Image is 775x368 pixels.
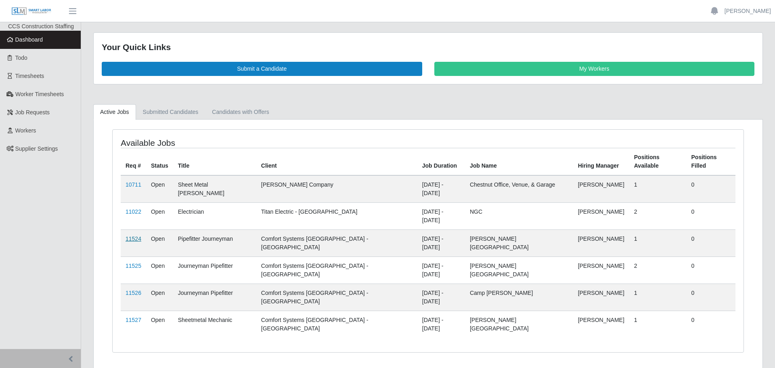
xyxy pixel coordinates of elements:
[434,62,755,76] a: My Workers
[465,257,573,284] td: [PERSON_NAME][GEOGRAPHIC_DATA]
[417,202,465,229] td: [DATE] - [DATE]
[173,311,256,338] td: Sheetmetal Mechanic
[15,145,58,152] span: Supplier Settings
[256,202,417,229] td: Titan Electric - [GEOGRAPHIC_DATA]
[136,104,205,120] a: Submitted Candidates
[417,175,465,203] td: [DATE] - [DATE]
[687,175,735,203] td: 0
[725,7,771,15] a: [PERSON_NAME]
[687,311,735,338] td: 0
[465,148,573,175] th: Job Name
[146,175,173,203] td: Open
[629,311,687,338] td: 1
[629,148,687,175] th: Positions Available
[687,284,735,311] td: 0
[573,311,629,338] td: [PERSON_NAME]
[465,284,573,311] td: Camp [PERSON_NAME]
[417,311,465,338] td: [DATE] - [DATE]
[146,202,173,229] td: Open
[15,55,27,61] span: Todo
[629,229,687,257] td: 1
[173,148,256,175] th: Title
[126,236,141,242] a: 11524
[205,104,276,120] a: Candidates with Offers
[465,202,573,229] td: NGC
[573,284,629,311] td: [PERSON_NAME]
[126,290,141,296] a: 11526
[126,181,141,188] a: 10711
[629,202,687,229] td: 2
[573,229,629,257] td: [PERSON_NAME]
[417,229,465,257] td: [DATE] - [DATE]
[146,148,173,175] th: Status
[8,23,74,29] span: CCS Construction Staffing
[173,284,256,311] td: Journeyman Pipefitter
[573,202,629,229] td: [PERSON_NAME]
[126,317,141,323] a: 11527
[15,73,44,79] span: Timesheets
[687,148,735,175] th: Positions Filled
[687,202,735,229] td: 0
[417,257,465,284] td: [DATE] - [DATE]
[15,127,36,134] span: Workers
[173,202,256,229] td: Electrician
[146,229,173,257] td: Open
[417,284,465,311] td: [DATE] - [DATE]
[573,148,629,175] th: Hiring Manager
[173,229,256,257] td: Pipefitter Journeyman
[126,263,141,269] a: 11525
[146,257,173,284] td: Open
[121,148,146,175] th: Req #
[629,175,687,203] td: 1
[465,311,573,338] td: [PERSON_NAME][GEOGRAPHIC_DATA]
[126,208,141,215] a: 11022
[173,175,256,203] td: Sheet Metal [PERSON_NAME]
[465,229,573,257] td: [PERSON_NAME][GEOGRAPHIC_DATA]
[573,257,629,284] td: [PERSON_NAME]
[573,175,629,203] td: [PERSON_NAME]
[173,257,256,284] td: Journeyman Pipefitter
[15,36,43,43] span: Dashboard
[256,229,417,257] td: Comfort Systems [GEOGRAPHIC_DATA] - [GEOGRAPHIC_DATA]
[256,175,417,203] td: [PERSON_NAME] Company
[146,311,173,338] td: Open
[256,257,417,284] td: Comfort Systems [GEOGRAPHIC_DATA] - [GEOGRAPHIC_DATA]
[629,284,687,311] td: 1
[102,41,754,54] div: Your Quick Links
[146,284,173,311] td: Open
[15,91,64,97] span: Worker Timesheets
[11,7,52,16] img: SLM Logo
[687,229,735,257] td: 0
[93,104,136,120] a: Active Jobs
[121,138,370,148] h4: Available Jobs
[256,284,417,311] td: Comfort Systems [GEOGRAPHIC_DATA] - [GEOGRAPHIC_DATA]
[256,148,417,175] th: Client
[465,175,573,203] td: Chestnut Office, Venue, & Garage
[102,62,422,76] a: Submit a Candidate
[687,257,735,284] td: 0
[15,109,50,116] span: Job Requests
[417,148,465,175] th: Job Duration
[629,257,687,284] td: 2
[256,311,417,338] td: Comfort Systems [GEOGRAPHIC_DATA] - [GEOGRAPHIC_DATA]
